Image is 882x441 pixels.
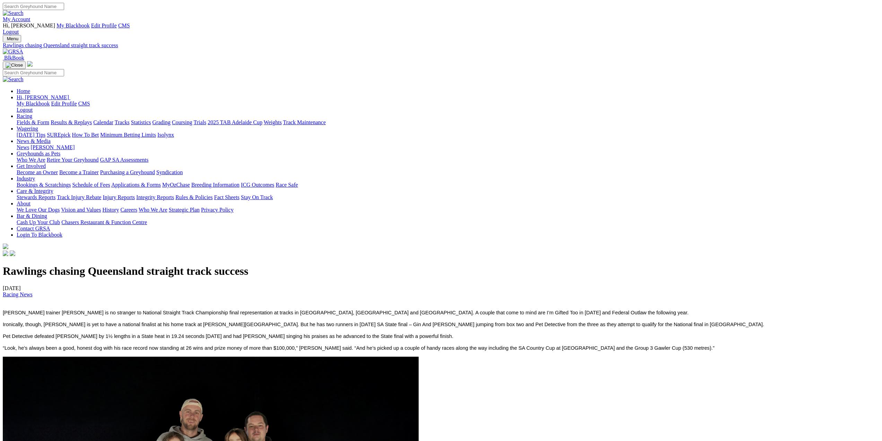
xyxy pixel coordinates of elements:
a: Care & Integrity [17,188,53,194]
img: Search [3,76,24,83]
span: Menu [7,36,18,41]
a: SUREpick [47,132,70,138]
a: Trials [193,119,206,125]
a: Wagering [17,126,38,132]
a: About [17,201,30,206]
a: Racing News [3,291,33,297]
a: Greyhounds as Pets [17,151,60,156]
a: [DATE] Tips [17,132,45,138]
div: Industry [17,182,879,188]
button: Toggle navigation [3,61,26,69]
a: Who We Are [17,157,45,163]
a: Isolynx [157,132,174,138]
a: Coursing [172,119,192,125]
a: ICG Outcomes [241,182,274,188]
div: Racing [17,119,879,126]
input: Search [3,3,64,10]
a: Stay On Track [241,194,273,200]
a: Become a Trainer [59,169,99,175]
a: We Love Our Dogs [17,207,60,213]
span: Ironically, though, [PERSON_NAME] is yet to have a national finalist at his home track at [PERSON... [3,322,764,327]
a: Retire Your Greyhound [47,157,99,163]
a: GAP SA Assessments [100,157,149,163]
img: twitter.svg [10,251,15,256]
a: Logout [3,29,19,35]
input: Search [3,69,64,76]
a: Rules & Policies [175,194,213,200]
div: About [17,207,879,213]
div: Bar & Dining [17,219,879,226]
a: Strategic Plan [169,207,200,213]
a: Statistics [131,119,151,125]
span: “Look, he’s always been a good, honest dog with his race record now standing at 26 wins and prize... [3,345,715,351]
span: Hi, [PERSON_NAME] [17,94,69,100]
a: Edit Profile [91,23,117,28]
a: Syndication [156,169,183,175]
a: Track Injury Rebate [57,194,101,200]
img: Search [3,10,24,16]
a: Minimum Betting Limits [100,132,156,138]
img: logo-grsa-white.png [3,244,8,249]
a: Weights [264,119,282,125]
span: BlkBook [4,55,24,61]
a: Become an Owner [17,169,58,175]
img: Close [6,62,23,68]
img: GRSA [3,49,23,55]
a: My Blackbook [56,23,90,28]
a: My Blackbook [17,101,50,107]
a: Privacy Policy [201,207,234,213]
a: Contact GRSA [17,226,50,231]
a: Racing [17,113,32,119]
a: How To Bet [72,132,99,138]
a: Race Safe [276,182,298,188]
a: Vision and Values [61,207,101,213]
a: Calendar [93,119,113,125]
a: Injury Reports [103,194,135,200]
span: [PERSON_NAME] trainer [PERSON_NAME] is no stranger to National Straight Track Championship final ... [3,310,689,315]
span: Pet Detective defeated [PERSON_NAME] by 1½ lengths in a State heat in 19.24 seconds [DATE] and ha... [3,333,453,339]
a: Fields & Form [17,119,49,125]
a: Grading [152,119,171,125]
a: [PERSON_NAME] [30,144,75,150]
div: Wagering [17,132,879,138]
a: Purchasing a Greyhound [100,169,155,175]
div: News & Media [17,144,879,151]
a: Schedule of Fees [72,182,110,188]
a: Get Involved [17,163,46,169]
a: News & Media [17,138,51,144]
a: Hi, [PERSON_NAME] [17,94,70,100]
a: MyOzChase [162,182,190,188]
div: Get Involved [17,169,879,176]
a: Stewards Reports [17,194,55,200]
a: My Account [3,16,30,22]
a: Careers [120,207,137,213]
div: Hi, [PERSON_NAME] [17,101,879,113]
a: Industry [17,176,35,181]
a: Breeding Information [191,182,239,188]
div: Greyhounds as Pets [17,157,879,163]
a: Who We Are [139,207,167,213]
a: Bar & Dining [17,213,47,219]
button: Toggle navigation [3,35,21,42]
img: facebook.svg [3,251,8,256]
a: Bookings & Scratchings [17,182,71,188]
a: Tracks [115,119,130,125]
a: Cash Up Your Club [17,219,60,225]
a: CMS [78,101,90,107]
span: [DATE] [3,285,33,297]
a: Home [17,88,30,94]
a: Edit Profile [51,101,77,107]
a: Track Maintenance [283,119,326,125]
a: Fact Sheets [214,194,239,200]
a: Applications & Forms [111,182,161,188]
a: History [102,207,119,213]
a: Results & Replays [51,119,92,125]
div: Rawlings chasing Queensland straight track success [3,42,879,49]
div: My Account [3,23,879,35]
a: BlkBook [3,55,24,61]
div: Care & Integrity [17,194,879,201]
a: CMS [118,23,130,28]
h1: Rawlings chasing Queensland straight track success [3,265,879,278]
span: Hi, [PERSON_NAME] [3,23,55,28]
a: News [17,144,29,150]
